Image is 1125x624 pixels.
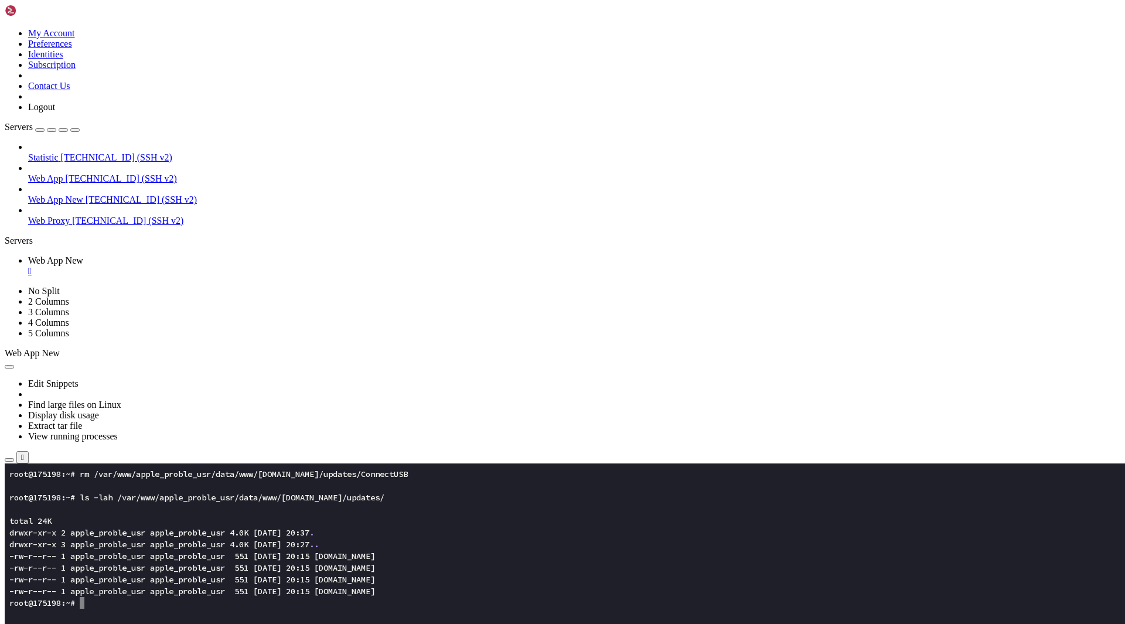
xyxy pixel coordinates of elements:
[28,255,83,265] span: Web App New
[28,173,63,183] span: Web App
[28,195,83,204] span: Web App New
[305,64,309,74] span: .
[28,216,1120,226] a: Web Proxy [TECHNICAL_ID] (SSH v2)
[61,152,172,162] span: [TECHNICAL_ID] (SSH v2)
[28,173,1120,184] a: Web App [TECHNICAL_ID] (SSH v2)
[5,28,973,40] x-row: root@175198:~# ls -lah /var/www/apple_proble_usr/data/www/[DOMAIN_NAME]/updates/
[28,255,1120,277] a: Web App New
[5,75,973,87] x-row: drwxr-xr-x 3 apple_proble_usr apple_proble_usr 4.0K [DATE] 20:27
[5,87,973,98] x-row: -rw-r--r-- 1 apple_proble_usr apple_proble_usr 551 [DATE] 20:15 [DOMAIN_NAME]
[28,410,99,420] a: Display disk usage
[28,379,79,388] a: Edit Snippets
[5,122,80,132] a: Servers
[28,184,1120,205] li: Web App New [TECHNICAL_ID] (SSH v2)
[5,134,973,145] x-row: root@175198:~#
[28,216,70,226] span: Web Proxy
[28,81,70,91] a: Contact Us
[72,216,183,226] span: [TECHNICAL_ID] (SSH v2)
[28,431,118,441] a: View running processes
[28,205,1120,226] li: Web Proxy [TECHNICAL_ID] (SSH v2)
[86,195,197,204] span: [TECHNICAL_ID] (SSH v2)
[28,142,1120,163] li: Statistic [TECHNICAL_ID] (SSH v2)
[28,266,1120,277] a: 
[28,328,69,338] a: 5 Columns
[28,400,121,410] a: Find large files on Linux
[28,28,75,38] a: My Account
[5,98,973,110] x-row: -rw-r--r-- 1 apple_proble_usr apple_proble_usr 551 [DATE] 20:15 [DOMAIN_NAME]
[66,173,177,183] span: [TECHNICAL_ID] (SSH v2)
[5,52,973,63] x-row: total 24K
[28,163,1120,184] li: Web App [TECHNICAL_ID] (SSH v2)
[5,122,33,132] span: Servers
[28,49,63,59] a: Identities
[28,152,1120,163] a: Statistic [TECHNICAL_ID] (SSH v2)
[5,63,973,75] x-row: drwxr-xr-x 2 apple_proble_usr apple_proble_usr 4.0K [DATE] 20:37
[28,296,69,306] a: 2 Columns
[5,236,1120,246] div: Servers
[28,60,76,70] a: Subscription
[5,5,72,16] img: Shellngn
[28,307,69,317] a: 3 Columns
[16,451,29,463] button: 
[5,348,60,358] span: Web App New
[28,421,82,431] a: Extract tar file
[5,110,973,122] x-row: -rw-r--r-- 1 apple_proble_usr apple_proble_usr 551 [DATE] 20:15 [DOMAIN_NAME]
[28,286,60,296] a: No Split
[28,39,72,49] a: Preferences
[5,122,973,134] x-row: -rw-r--r-- 1 apple_proble_usr apple_proble_usr 551 [DATE] 20:15 [DOMAIN_NAME]
[28,318,69,328] a: 4 Columns
[21,453,24,462] div: 
[28,152,59,162] span: Statistic
[75,134,80,145] div: (15, 11)
[28,195,1120,205] a: Web App New [TECHNICAL_ID] (SSH v2)
[305,76,314,86] span: ..
[5,5,973,16] x-row: root@175198:~# rm /var/www/apple_proble_usr/data/www/[DOMAIN_NAME]/updates/ConnectUSB
[28,102,55,112] a: Logout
